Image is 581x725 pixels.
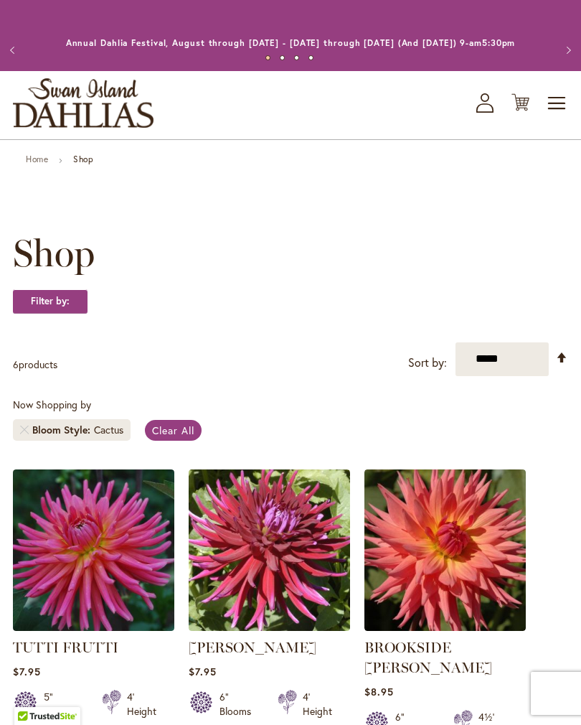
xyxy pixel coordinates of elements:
a: Clear All [145,420,202,441]
div: 4' Height [127,690,156,719]
button: 4 of 4 [308,55,313,60]
span: $7.95 [13,665,41,678]
a: Remove Bloom Style Cactus [20,426,29,434]
a: JUANITA [189,620,350,634]
a: TUTTI FRUTTI [13,620,174,634]
strong: Filter by: [13,289,88,314]
p: products [13,353,57,376]
img: BROOKSIDE CHERI [364,469,526,631]
a: Home [26,154,48,164]
img: TUTTI FRUTTI [13,469,174,631]
strong: Shop [73,154,93,164]
img: JUANITA [189,469,350,631]
label: Sort by: [408,350,447,376]
div: 5" Blooms [44,690,85,719]
span: Clear All [152,424,194,437]
a: store logo [13,78,153,128]
a: [PERSON_NAME] [189,639,316,656]
iframe: Launch Accessibility Center [11,674,51,714]
span: $7.95 [189,665,217,678]
a: Annual Dahlia Festival, August through [DATE] - [DATE] through [DATE] (And [DATE]) 9-am5:30pm [66,37,516,48]
span: Now Shopping by [13,398,91,411]
a: BROOKSIDE CHERI [364,620,526,634]
span: 6 [13,357,19,371]
button: Next [552,36,581,65]
button: 2 of 4 [280,55,285,60]
div: 6" Blooms [219,690,260,719]
button: 3 of 4 [294,55,299,60]
div: 4' Height [303,690,332,719]
span: $8.95 [364,685,394,698]
span: Shop [13,232,95,275]
button: 1 of 4 [265,55,270,60]
a: BROOKSIDE [PERSON_NAME] [364,639,492,676]
span: Bloom Style [32,423,94,437]
div: Cactus [94,423,123,437]
a: TUTTI FRUTTI [13,639,118,656]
